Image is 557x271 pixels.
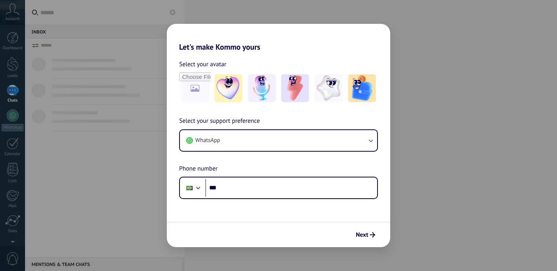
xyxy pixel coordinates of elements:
img: -2.jpeg [248,74,276,102]
span: WhatsApp [195,137,220,144]
h2: Let's make Kommo yours [167,24,390,52]
span: Select your avatar [179,59,226,69]
span: Phone number [179,164,218,174]
img: -1.jpeg [215,74,242,102]
button: Next [352,228,379,241]
span: Select your support preference [179,116,260,126]
img: -4.jpeg [315,74,342,102]
span: Next [356,232,368,238]
img: -5.jpeg [348,74,376,102]
button: WhatsApp [180,130,377,151]
img: -3.jpeg [281,74,309,102]
div: Brazil: + 55 [182,180,197,196]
